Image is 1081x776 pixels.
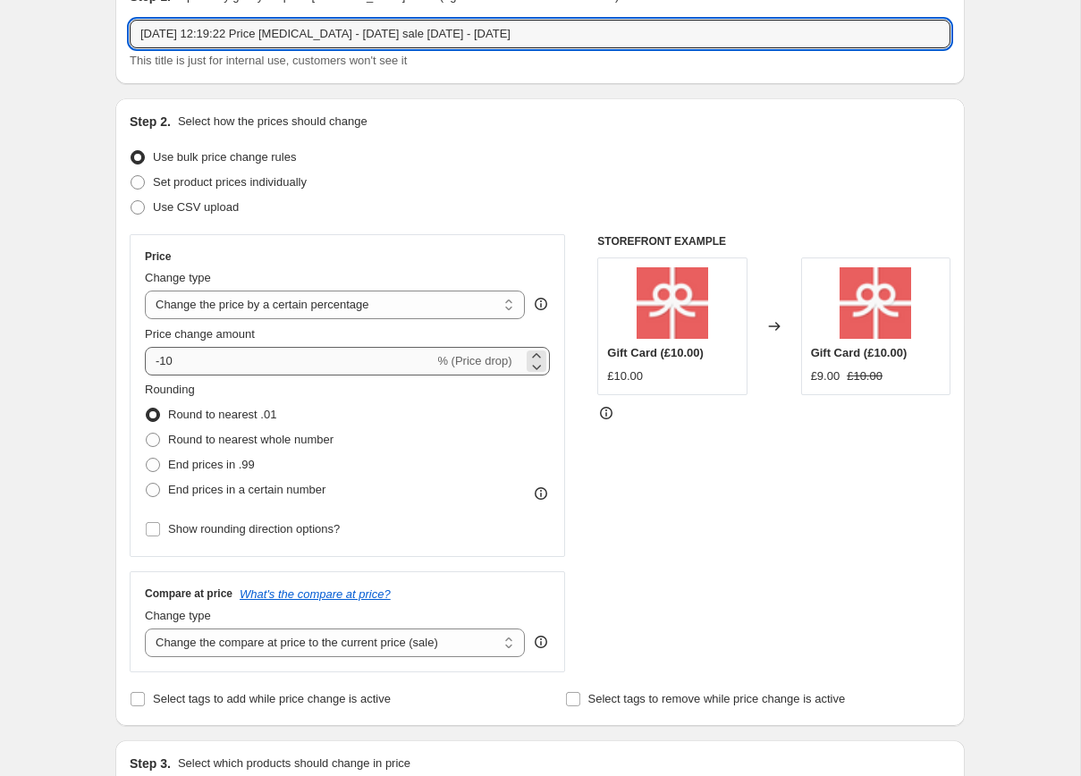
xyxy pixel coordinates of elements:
h3: Price [145,249,171,264]
span: Round to nearest .01 [168,408,276,421]
h3: Compare at price [145,586,232,601]
span: Select tags to remove while price change is active [588,692,846,705]
span: Select tags to add while price change is active [153,692,391,705]
h6: STOREFRONT EXAMPLE [597,234,950,249]
p: Select which products should change in price [178,755,410,772]
span: Change type [145,609,211,622]
span: Change type [145,271,211,284]
div: £10.00 [607,367,643,385]
img: e38bd83af578077b65a31424bd24d085_80x.png [840,267,911,339]
button: What's the compare at price? [240,587,391,601]
span: % (Price drop) [437,354,511,367]
h2: Step 3. [130,755,171,772]
span: Gift Card (£10.00) [811,346,908,359]
span: End prices in .99 [168,458,255,471]
span: Round to nearest whole number [168,433,334,446]
span: This title is just for internal use, customers won't see it [130,54,407,67]
div: £9.00 [811,367,840,385]
img: e38bd83af578077b65a31424bd24d085_80x.png [637,267,708,339]
div: help [532,295,550,313]
span: Show rounding direction options? [168,522,340,536]
span: Price change amount [145,327,255,341]
h2: Step 2. [130,113,171,131]
span: End prices in a certain number [168,483,325,496]
span: Gift Card (£10.00) [607,346,704,359]
span: Rounding [145,383,195,396]
span: Use bulk price change rules [153,150,296,164]
input: -15 [145,347,434,375]
div: help [532,633,550,651]
p: Select how the prices should change [178,113,367,131]
input: 30% off holiday sale [130,20,950,48]
span: Use CSV upload [153,200,239,214]
strike: £10.00 [847,367,883,385]
span: Set product prices individually [153,175,307,189]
